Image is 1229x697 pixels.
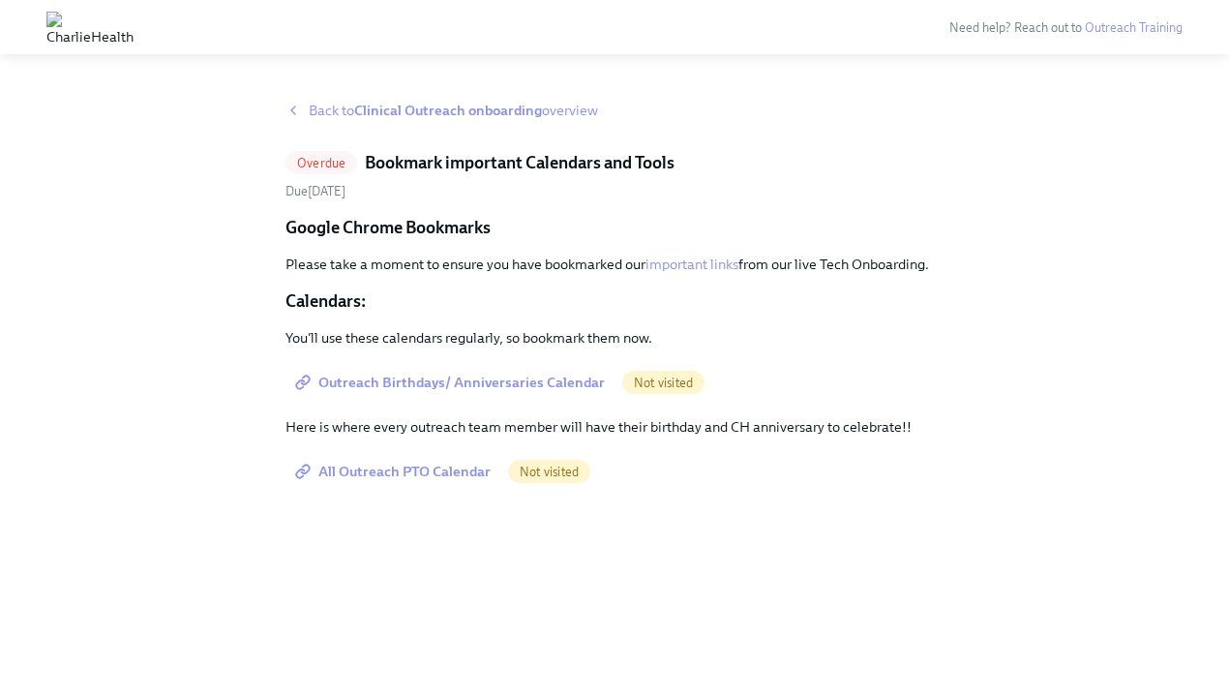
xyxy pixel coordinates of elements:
span: Need help? Reach out to [949,20,1183,35]
h5: Bookmark important Calendars and Tools [365,151,674,174]
p: Calendars: [285,289,944,313]
a: important links [645,256,738,273]
p: Google Chrome Bookmarks [285,216,944,239]
span: Overdue [285,156,357,170]
span: Tuesday, September 9th 2025, 9:00 am [285,184,345,198]
a: Outreach Training [1085,20,1183,35]
span: Not visited [508,465,590,479]
span: All Outreach PTO Calendar [299,462,491,481]
a: Outreach Birthdays/ Anniversaries Calendar [285,363,618,402]
a: Back toClinical Outreach onboardingoverview [285,101,944,120]
strong: Clinical Outreach onboarding [354,102,542,119]
span: Not visited [622,376,704,390]
span: Outreach Birthdays/ Anniversaries Calendar [299,373,605,392]
p: Here is where every outreach team member will have their birthday and CH anniversary to celebrate!! [285,417,944,437]
span: Back to overview [309,101,598,120]
a: All Outreach PTO Calendar [285,452,504,491]
p: You'll use these calendars regularly, so bookmark them now. [285,328,944,348]
img: CharlieHealth [46,12,134,43]
p: Please take a moment to ensure you have bookmarked our from our live Tech Onboarding. [285,255,944,274]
